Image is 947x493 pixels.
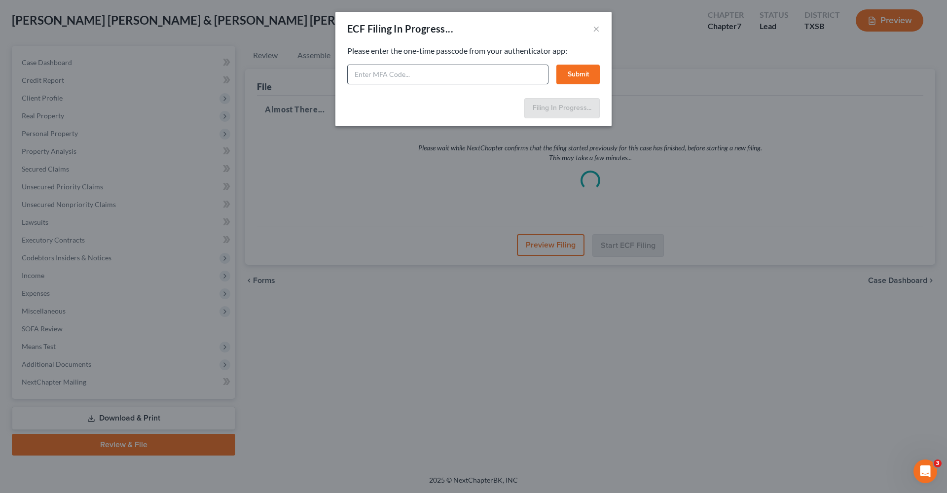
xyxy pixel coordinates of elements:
[934,459,942,467] span: 3
[347,22,453,35] div: ECF Filing In Progress...
[556,65,600,84] button: Submit
[593,23,600,35] button: ×
[347,65,548,84] input: Enter MFA Code...
[524,98,600,119] button: Filing In Progress...
[347,45,600,57] p: Please enter the one-time passcode from your authenticator app:
[913,459,937,483] iframe: Intercom live chat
